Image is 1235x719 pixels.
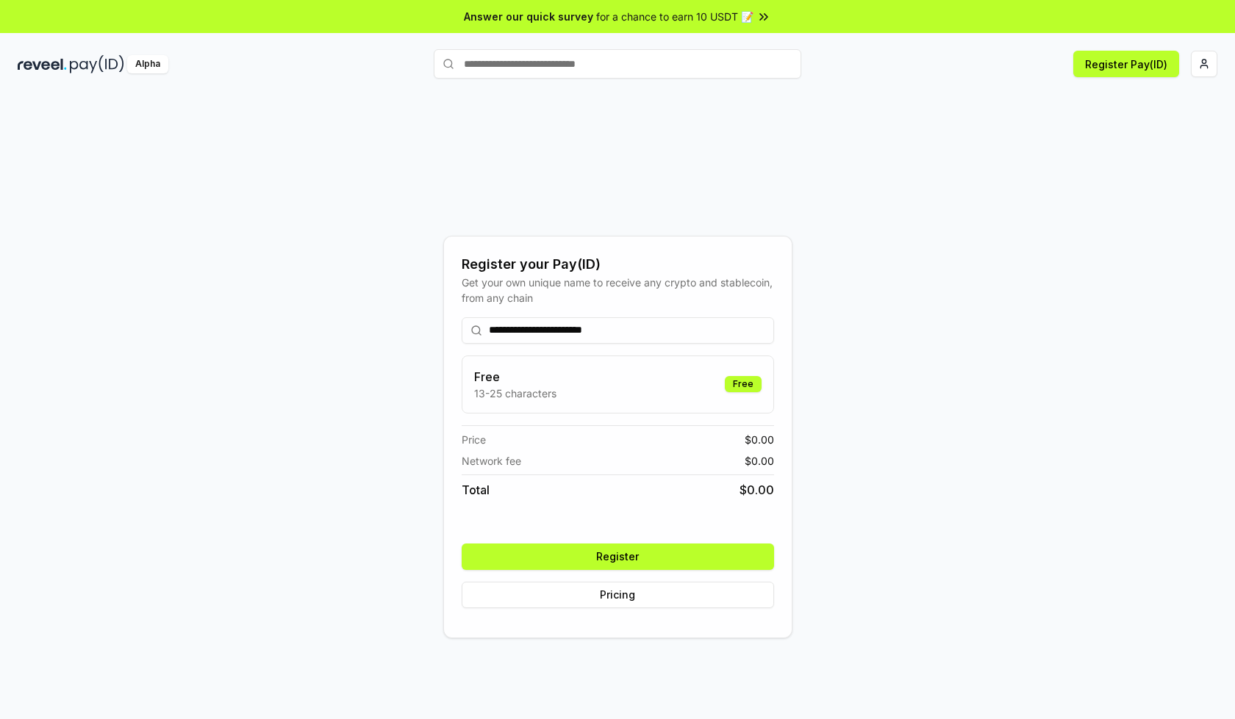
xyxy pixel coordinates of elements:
span: for a chance to earn 10 USDT 📝 [596,9,753,24]
span: Price [462,432,486,447]
span: $ 0.00 [745,432,774,447]
span: $ 0.00 [745,453,774,469]
span: $ 0.00 [740,481,774,499]
p: 13-25 characters [474,386,556,401]
div: Free [725,376,762,392]
img: reveel_dark [18,55,67,73]
button: Register [462,543,774,570]
button: Pricing [462,582,774,608]
div: Register your Pay(ID) [462,254,774,275]
span: Total [462,481,490,499]
span: Answer our quick survey [464,9,593,24]
img: pay_id [70,55,124,73]
h3: Free [474,368,556,386]
div: Get your own unique name to receive any crypto and stablecoin, from any chain [462,275,774,306]
span: Network fee [462,453,521,469]
button: Register Pay(ID) [1073,51,1179,77]
div: Alpha [127,55,168,73]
